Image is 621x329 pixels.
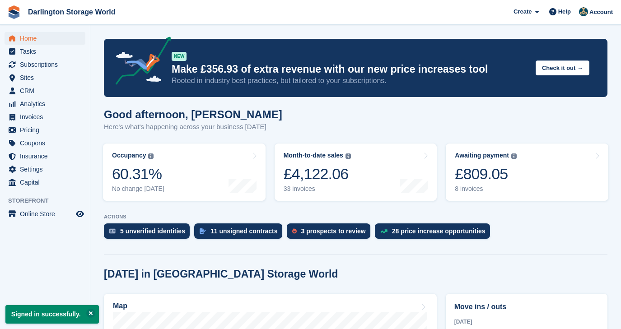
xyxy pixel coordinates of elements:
[589,8,613,17] span: Account
[5,97,85,110] a: menu
[104,268,338,280] h2: [DATE] in [GEOGRAPHIC_DATA] Storage World
[455,165,517,183] div: £809.05
[5,45,85,58] a: menu
[20,58,74,71] span: Subscriptions
[5,176,85,189] a: menu
[5,84,85,97] a: menu
[104,223,194,243] a: 5 unverified identities
[20,176,74,189] span: Capital
[112,165,164,183] div: 60.31%
[301,227,366,235] div: 3 prospects to review
[346,153,351,159] img: icon-info-grey-7440780725fd019a000dd9b08b2336e03edf1995a4989e88bcd33f0948082b44.svg
[5,32,85,45] a: menu
[5,124,85,136] a: menu
[5,137,85,149] a: menu
[194,223,287,243] a: 11 unsigned contracts
[103,144,266,201] a: Occupancy 60.31% No change [DATE]
[275,144,437,201] a: Month-to-date sales £4,122.06 33 invoices
[104,122,282,132] p: Here's what's happening across your business [DATE]
[287,223,375,243] a: 3 prospects to review
[5,58,85,71] a: menu
[20,124,74,136] span: Pricing
[5,111,85,123] a: menu
[172,63,528,76] p: Make £356.93 of extra revenue with our new price increases tool
[511,153,517,159] img: icon-info-grey-7440780725fd019a000dd9b08b2336e03edf1995a4989e88bcd33f0948082b44.svg
[536,60,589,75] button: Check it out →
[108,37,171,88] img: price-adjustments-announcement-icon-8257ccfd72463d97f412b2fc003d46551f7dbcb40ab6d574587a9cd5c0d94...
[455,185,517,193] div: 8 invoices
[20,71,74,84] span: Sites
[5,163,85,176] a: menu
[284,152,343,159] div: Month-to-date sales
[104,214,607,220] p: ACTIONS
[579,7,588,16] img: Jake Doyle
[375,223,495,243] a: 28 price increase opportunities
[172,52,187,61] div: NEW
[5,305,99,324] p: Signed in successfully.
[24,5,119,19] a: Darlington Storage World
[104,108,282,120] h1: Good afternoon, [PERSON_NAME]
[20,84,74,97] span: CRM
[454,318,599,326] div: [DATE]
[20,32,74,45] span: Home
[514,7,532,16] span: Create
[113,302,127,310] h2: Map
[148,153,154,159] img: icon-info-grey-7440780725fd019a000dd9b08b2336e03edf1995a4989e88bcd33f0948082b44.svg
[109,228,116,234] img: verify_identity-adf6edd0f0f0b5bbfe63781bf79b02c33cf7c696d77639b501bdc392416b5a36.svg
[284,165,351,183] div: £4,122.06
[20,208,74,220] span: Online Store
[292,228,297,234] img: prospect-51fa495bee0391a8d652442698ab0144808aea92771e9ea1ae160a38d050c398.svg
[20,97,74,110] span: Analytics
[5,208,85,220] a: menu
[20,150,74,162] span: Insurance
[7,5,21,19] img: stora-icon-8386f47178a22dfd0bd8f6a31ec36ba5ce8667c1dd55bd0f319d3a0aa187defe.svg
[20,137,74,149] span: Coupons
[75,209,85,219] a: Preview store
[172,76,528,86] p: Rooted in industry best practices, but tailored to your subscriptions.
[558,7,571,16] span: Help
[8,196,90,205] span: Storefront
[5,71,85,84] a: menu
[5,150,85,162] a: menu
[455,152,509,159] div: Awaiting payment
[380,229,388,233] img: price_increase_opportunities-93ffe204e8149a01c8c9dc8f82e8f89637d9d84a8eef4429ea346261dce0b2c0.svg
[20,163,74,176] span: Settings
[20,45,74,58] span: Tasks
[210,227,278,235] div: 11 unsigned contracts
[446,144,608,201] a: Awaiting payment £809.05 8 invoices
[112,152,146,159] div: Occupancy
[284,185,351,193] div: 33 invoices
[392,227,486,235] div: 28 price increase opportunities
[454,301,599,312] h2: Move ins / outs
[120,227,185,235] div: 5 unverified identities
[20,111,74,123] span: Invoices
[200,228,206,234] img: contract_signature_icon-13c848040528278c33f63329250d36e43548de30e8caae1d1a13099fd9432cc5.svg
[112,185,164,193] div: No change [DATE]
